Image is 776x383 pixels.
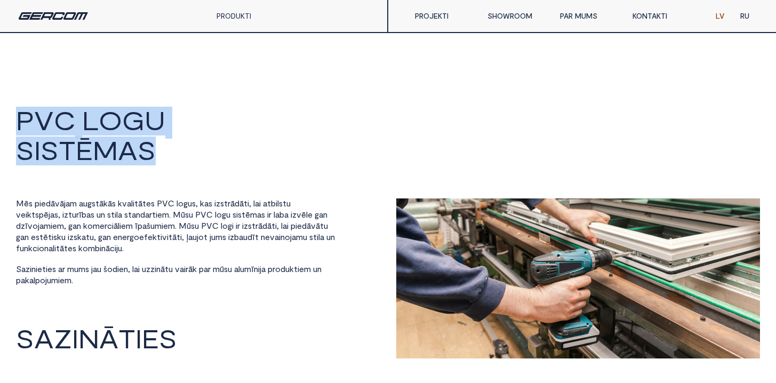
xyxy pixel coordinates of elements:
[204,232,207,242] span: t
[95,198,99,208] span: t
[732,5,757,27] a: RU
[72,325,78,351] span: I
[200,198,204,208] span: k
[222,210,226,219] span: g
[124,210,128,219] span: s
[112,198,116,208] span: s
[118,232,122,242] span: n
[34,137,41,163] span: I
[191,221,195,230] span: s
[86,210,91,219] span: a
[247,198,249,208] span: i
[162,198,168,208] span: V
[150,221,155,230] span: u
[228,232,230,242] span: i
[306,210,308,219] span: l
[112,221,114,230] span: i
[182,232,184,242] span: ,
[101,210,105,219] span: n
[238,210,242,219] span: s
[248,221,252,230] span: s
[222,221,228,230] span: o
[255,221,258,230] span: r
[235,198,239,208] span: d
[99,107,122,133] span: O
[118,210,122,219] span: a
[222,232,226,242] span: s
[277,221,279,230] span: ,
[138,221,142,230] span: p
[236,221,237,230] span: i
[99,325,118,351] span: Ā
[308,210,313,219] span: e
[230,198,235,208] span: ā
[275,221,277,230] span: i
[206,210,213,219] span: C
[107,210,111,219] span: s
[99,198,103,208] span: ā
[61,232,66,242] span: u
[708,5,732,27] a: LV
[292,210,297,219] span: z
[236,210,238,219] span: i
[31,232,36,242] span: e
[44,210,49,219] span: ē
[252,221,255,230] span: t
[92,198,95,208] span: s
[39,221,44,230] span: a
[211,232,215,242] span: u
[142,221,147,230] span: a
[73,221,77,230] span: a
[168,198,174,208] span: C
[21,221,25,230] span: z
[210,232,211,242] span: j
[122,107,145,133] span: G
[60,198,64,208] span: ā
[44,221,51,230] span: m
[250,210,257,219] span: m
[249,198,251,208] span: ,
[291,221,295,230] span: p
[100,221,105,230] span: e
[195,210,201,219] span: P
[122,198,127,208] span: v
[90,232,94,242] span: u
[68,210,72,219] span: t
[167,232,169,242] span: i
[39,210,44,219] span: p
[34,107,54,133] span: V
[54,210,58,219] span: s
[68,232,69,242] span: i
[204,198,209,208] span: a
[193,232,197,242] span: u
[206,221,212,230] span: V
[118,221,119,230] span: l
[82,107,99,133] span: L
[127,232,130,242] span: r
[226,210,230,219] span: u
[201,221,206,230] span: P
[267,210,269,219] span: i
[87,221,93,230] span: o
[152,210,156,219] span: t
[311,221,316,230] span: v
[239,198,244,208] span: ā
[46,198,51,208] span: d
[33,221,38,230] span: o
[21,210,26,219] span: e
[315,210,319,219] span: g
[145,210,149,219] span: a
[93,137,118,163] span: M
[142,325,159,351] span: E
[115,210,116,219] span: i
[162,210,169,219] span: m
[175,221,177,230] span: .
[64,210,68,219] span: z
[72,210,76,219] span: u
[111,210,115,219] span: t
[57,221,64,230] span: m
[82,210,86,219] span: b
[16,198,24,208] span: M
[253,198,255,208] span: l
[29,198,33,208] span: s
